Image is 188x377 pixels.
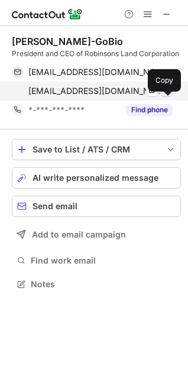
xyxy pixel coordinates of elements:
button: Send email [12,196,181,217]
div: President and CEO of Robinsons Land Corporation [12,48,181,59]
span: [EMAIL_ADDRESS][DOMAIN_NAME] [28,67,164,77]
button: Notes [12,276,181,292]
div: Save to List / ATS / CRM [33,145,160,154]
span: Add to email campaign [32,230,126,239]
button: Find work email [12,252,181,269]
button: Reveal Button [126,104,173,116]
span: AI write personalized message [33,173,158,183]
div: [PERSON_NAME]-GoBio [12,35,123,47]
button: save-profile-one-click [12,139,181,160]
span: [EMAIL_ADDRESS][DOMAIN_NAME] [28,86,164,96]
span: Send email [33,201,77,211]
span: Find work email [31,255,176,266]
button: AI write personalized message [12,167,181,188]
button: Add to email campaign [12,224,181,245]
span: Notes [31,279,176,290]
img: ContactOut v5.3.10 [12,7,83,21]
